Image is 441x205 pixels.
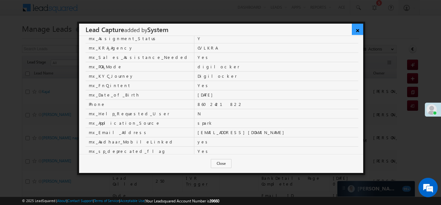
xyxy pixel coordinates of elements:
[86,109,194,118] td: mx_Help_Requested_User
[146,199,219,203] span: Your Leadsquared Account Number is
[86,137,194,146] td: mx_Aadhaar_MobileLinked
[106,3,121,19] div: Minimize live chat window
[11,34,27,42] img: d_60004797649_company_0_60004797649
[194,128,359,137] td: [EMAIL_ADDRESS][DOMAIN_NAME]
[194,34,359,43] td: Y
[194,137,359,146] td: yes
[86,24,363,36] h3: Lead Capture System
[86,118,194,128] td: mx_Application_Source
[86,62,194,71] td: mx_POA_Mode
[194,99,359,109] td: 8602421822
[194,146,359,156] td: Yes
[86,90,194,99] td: mx_Date_of_Birth
[211,159,231,168] button: Close
[194,43,359,52] td: CVLKRA
[352,24,363,35] a: ×
[86,34,194,43] td: mx_Assignment_Status
[94,199,119,203] a: Terms of Service
[194,71,359,81] td: Digilocker
[86,71,194,81] td: mx_KYC_Journey
[194,109,359,118] td: N
[86,146,194,156] td: mx_sp_deprecated_flag
[194,81,359,90] td: Yes
[120,199,145,203] a: Acceptable Use
[86,43,194,52] td: mx_KRA_Agency
[22,198,219,204] span: © 2025 LeadSquared | | | | |
[194,118,359,128] td: spark
[124,26,147,34] span: added by
[86,81,194,90] td: mx_FnO_intent
[86,99,194,109] td: Phone
[88,159,117,168] em: Start Chat
[34,34,108,42] div: Chat with us now
[194,52,359,62] td: Yes
[8,60,118,154] textarea: Type your message and hit 'Enter'
[194,62,359,71] td: digilocker
[86,128,194,137] td: mx_Email_Address
[194,90,359,99] td: [DATE]
[67,199,93,203] a: Contact Support
[86,52,194,62] td: mx_Sales_Assistance_Needed
[210,199,219,203] span: 39660
[57,199,67,203] a: About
